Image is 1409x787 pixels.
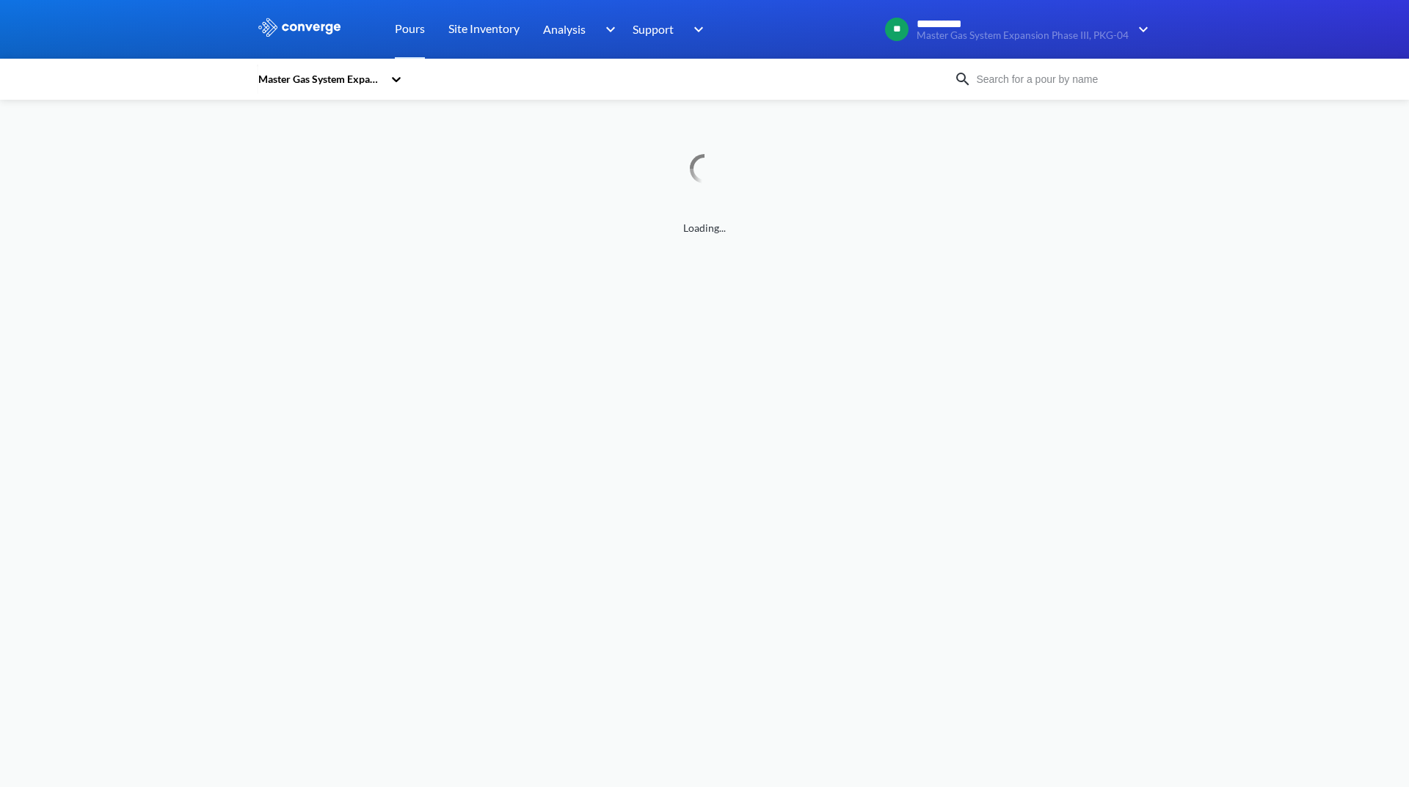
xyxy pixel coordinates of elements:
span: Master Gas System Expansion Phase III, PKG-04 [917,30,1129,41]
img: logo_ewhite.svg [257,18,342,37]
img: icon-search.svg [954,70,972,88]
span: Support [633,20,674,38]
img: downArrow.svg [684,21,707,38]
input: Search for a pour by name [972,71,1149,87]
span: Loading... [257,220,1152,236]
img: downArrow.svg [596,21,619,38]
img: downArrow.svg [1129,21,1152,38]
span: Analysis [543,20,586,38]
div: Master Gas System Expansion Phase III, PKG-04 [257,71,383,87]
